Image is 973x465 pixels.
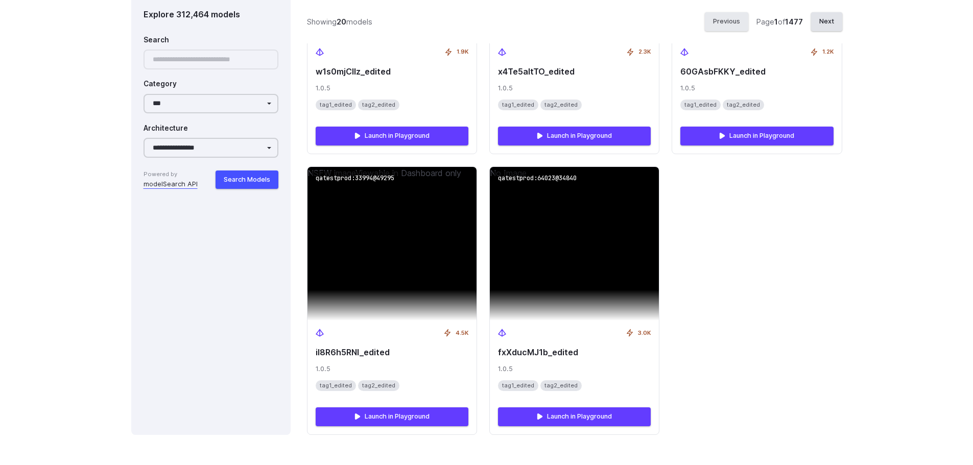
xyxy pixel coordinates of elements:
div: No Image [490,167,659,180]
span: tag2_edited [540,380,582,391]
strong: 20 [337,17,346,26]
span: tag1_edited [498,100,538,110]
div: Showing models [307,16,372,28]
span: 2.3K [638,47,651,57]
code: qatestprod:64023@34840 [494,171,581,186]
span: tag2_edited [358,100,399,110]
span: 1.2K [822,47,834,57]
div: Explore 312,464 models [144,8,279,21]
span: 1.0.5 [680,83,833,93]
select: Category [144,94,279,114]
a: Launch in Playground [498,407,651,426]
span: w1s0mjCllz_edited [316,67,468,77]
span: 1.9K [457,47,468,57]
span: tag2_edited [540,100,582,110]
code: qatestprod:33994@49295 [312,171,398,186]
span: 4.5K [456,329,468,338]
a: Launch in Playground [498,127,651,145]
span: tag1_edited [316,380,356,391]
button: Next [811,12,842,31]
button: Previous [705,12,748,31]
a: Launch in Playground [316,407,468,426]
strong: 1477 [785,17,803,26]
span: 3.0K [638,329,651,338]
select: Architecture [144,138,279,158]
span: iI8R6h5RNI_edited [316,348,468,357]
label: Architecture [144,123,188,134]
span: 1.0.5 [498,364,651,374]
button: Search Models [216,170,278,189]
a: Launch in Playground [680,127,833,145]
label: Search [144,35,169,46]
span: tag2_edited [358,380,399,391]
div: Page of [756,16,803,28]
span: tag1_edited [498,380,538,391]
span: fxXducMJ1b_edited [498,348,651,357]
a: modelSearch API [144,179,198,189]
span: 1.0.5 [498,83,651,93]
span: 1.0.5 [316,364,468,374]
span: tag1_edited [680,100,721,110]
span: 1.0.5 [316,83,468,93]
span: x4Te5altTO_edited [498,67,651,77]
a: Launch in Playground [316,127,468,145]
span: NSFW image [307,168,355,178]
strong: 1 [774,17,778,26]
span: 60GAsbFKKY_edited [680,67,833,77]
span: tag2_edited [723,100,764,110]
label: Category [144,79,177,90]
span: Powered by [144,170,198,179]
span: Viewable in Dashboard only [355,168,461,178]
span: tag1_edited [316,100,356,110]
